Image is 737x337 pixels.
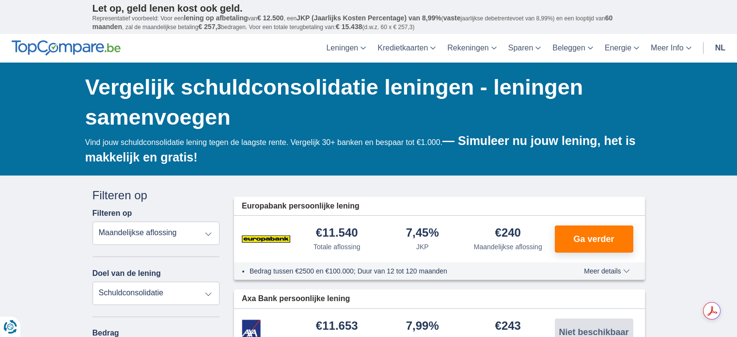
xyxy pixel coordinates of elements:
[316,320,358,333] div: €11.653
[547,34,599,63] a: Beleggen
[184,14,248,22] span: lening op afbetaling
[93,187,220,204] div: Filteren op
[85,134,636,164] b: — Simuleer nu jouw lening, het is makkelijk en gratis!
[93,14,613,31] span: 60 maanden
[443,14,461,22] span: vaste
[336,23,362,31] span: € 15.438
[645,34,697,63] a: Meer Info
[709,34,731,63] a: nl
[93,14,645,32] p: Representatief voorbeeld: Voor een van , een ( jaarlijkse debetrentevoet van 8,99%) en een loopti...
[85,132,645,165] div: Vind jouw schuldconsolidatie lening tegen de laagste rente. Vergelijk 30+ banken en bespaar tot €...
[242,293,350,305] span: Axa Bank persoonlijke lening
[12,40,121,56] img: TopCompare
[297,14,441,22] span: JKP (Jaarlijks Kosten Percentage) van 8,99%
[584,268,629,274] span: Meer details
[320,34,372,63] a: Leningen
[316,227,358,240] div: €11.540
[406,227,439,240] div: 7,45%
[441,34,502,63] a: Rekeningen
[242,227,290,251] img: product.pl.alt Europabank
[250,266,549,276] li: Bedrag tussen €2500 en €100.000; Duur van 12 tot 120 maanden
[93,209,132,218] label: Filteren op
[198,23,221,31] span: € 257,3
[495,227,521,240] div: €240
[85,72,645,132] h1: Vergelijk schuldconsolidatie leningen - leningen samenvoegen
[372,34,441,63] a: Kredietkaarten
[474,242,542,252] div: Maandelijkse aflossing
[242,201,360,212] span: Europabank persoonlijke lening
[555,225,633,253] button: Ga verder
[502,34,547,63] a: Sparen
[93,269,161,278] label: Doel van de lening
[573,235,614,243] span: Ga verder
[559,328,628,337] span: Niet beschikbaar
[599,34,645,63] a: Energie
[314,242,361,252] div: Totale aflossing
[406,320,439,333] div: 7,99%
[416,242,429,252] div: JKP
[577,267,637,275] button: Meer details
[495,320,521,333] div: €243
[257,14,284,22] span: € 12.500
[93,2,645,14] p: Let op, geld lenen kost ook geld.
